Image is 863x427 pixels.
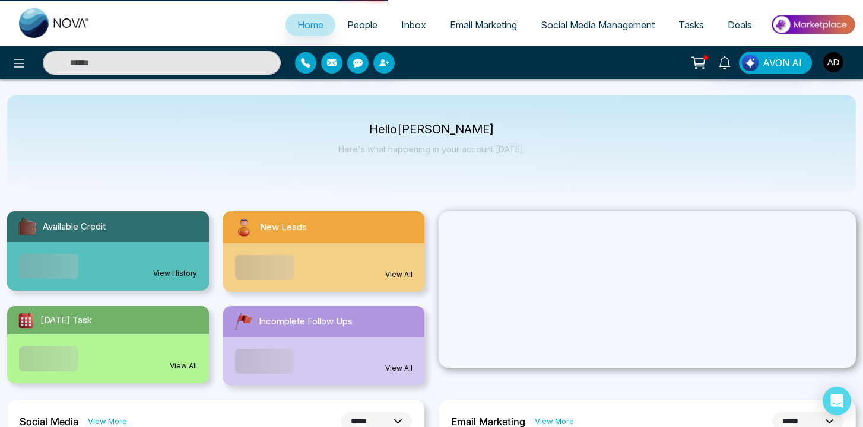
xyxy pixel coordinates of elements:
[216,306,432,385] a: Incomplete Follow UpsView All
[338,144,525,154] p: Here's what happening in your account [DATE].
[823,52,843,72] img: User Avatar
[716,14,764,36] a: Deals
[541,19,655,31] span: Social Media Management
[739,52,812,74] button: AVON AI
[260,221,307,234] span: New Leads
[728,19,752,31] span: Deals
[259,315,353,329] span: Incomplete Follow Ups
[40,314,92,327] span: [DATE] Task
[823,387,851,415] div: Open Intercom Messenger
[385,363,413,374] a: View All
[529,14,667,36] a: Social Media Management
[385,269,413,280] a: View All
[233,216,255,238] img: newLeads.svg
[763,56,802,70] span: AVON AI
[19,8,90,38] img: Nova CRM Logo
[153,268,197,279] a: View History
[216,211,432,292] a: New LeadsView All
[667,14,716,36] a: Tasks
[401,19,426,31] span: Inbox
[450,19,517,31] span: Email Marketing
[742,55,759,71] img: Lead Flow
[438,14,529,36] a: Email Marketing
[170,361,197,371] a: View All
[535,416,574,427] a: View More
[43,220,106,234] span: Available Credit
[389,14,438,36] a: Inbox
[347,19,377,31] span: People
[338,125,525,135] p: Hello [PERSON_NAME]
[17,216,38,237] img: availableCredit.svg
[297,19,323,31] span: Home
[335,14,389,36] a: People
[88,416,127,427] a: View More
[285,14,335,36] a: Home
[770,11,856,38] img: Market-place.gif
[678,19,704,31] span: Tasks
[233,311,254,332] img: followUps.svg
[17,311,36,330] img: todayTask.svg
